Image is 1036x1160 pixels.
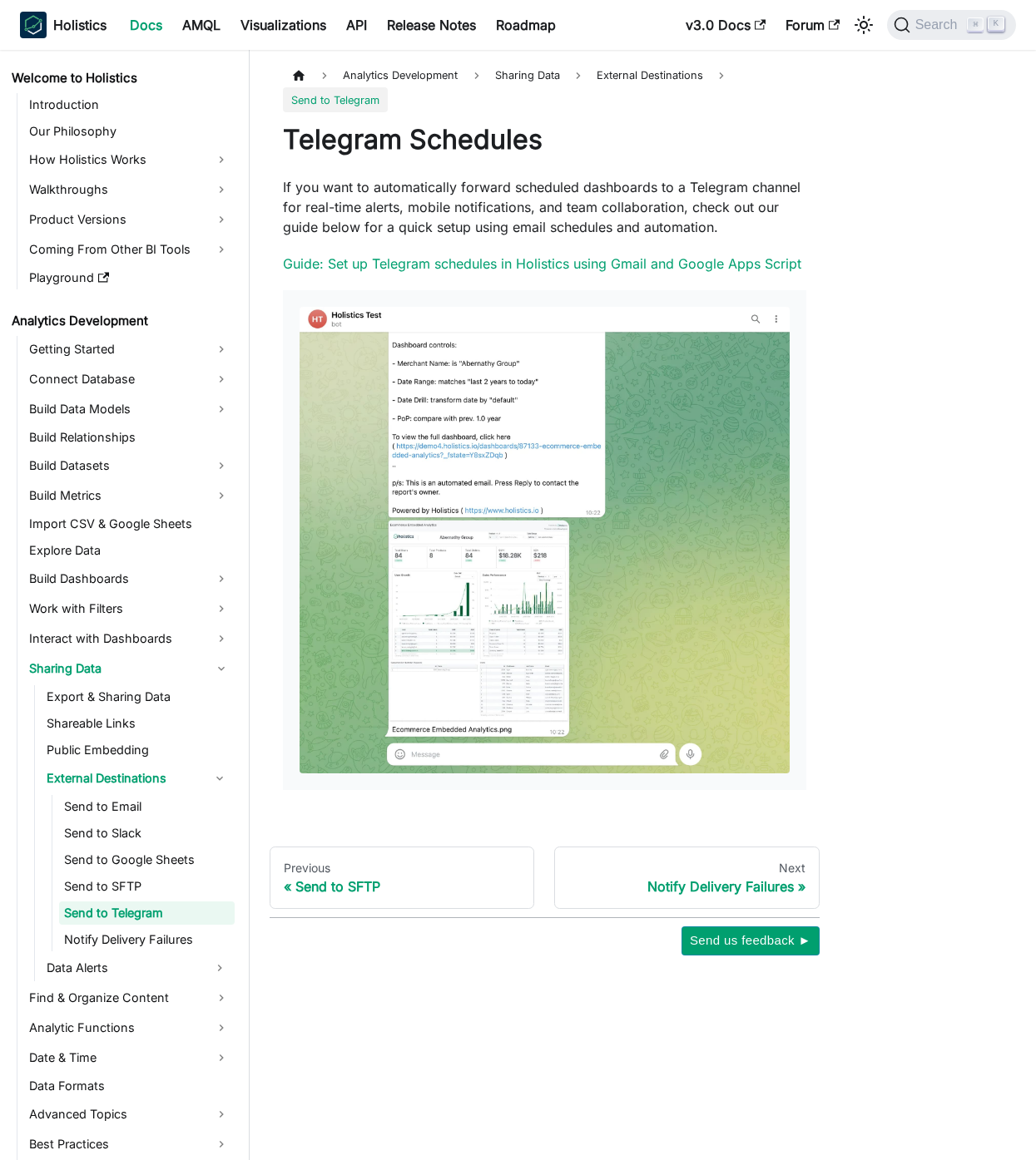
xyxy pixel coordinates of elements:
nav: Breadcrumbs [283,63,806,112]
a: Explore Data [24,539,235,562]
a: Getting Started [24,336,235,363]
a: Send to Email [59,795,235,818]
button: Send us feedback ► [682,926,820,955]
div: Send to SFTP [284,878,520,895]
p: If you want to automatically forward scheduled dashboards to a Telegram channel for real-time ale... [283,177,806,237]
a: Export & Sharing Data [42,685,235,708]
div: Previous [284,861,520,876]
span: Send to Telegram [283,87,388,111]
a: Coming From Other BI Tools [24,236,235,263]
a: Roadmap [486,12,566,38]
a: Build Metrics [24,482,235,509]
a: API [336,12,377,38]
a: Build Datasets [24,452,235,479]
a: Forum [776,12,850,38]
a: Send to SFTP [59,875,235,898]
a: Data Formats [24,1074,235,1098]
span: Analytics Development [335,63,466,87]
a: Public Embedding [42,738,235,762]
span: Send us feedback ► [690,930,811,951]
span: Sharing Data [487,63,568,87]
a: Sharing Data [24,655,235,682]
a: Work with Filters [24,595,235,622]
b: Holistics [53,15,107,35]
a: Analytics Development [7,309,235,333]
a: Best Practices [24,1131,235,1158]
a: External Destinations [588,63,711,87]
a: v3.0 Docs [676,12,776,38]
a: Find & Organize Content [24,985,235,1011]
a: Analytic Functions [24,1014,235,1041]
button: Switch between dark and light mode (currently light mode) [850,12,877,38]
a: Walkthroughs [24,176,235,203]
kbd: K [988,17,1004,32]
a: Connect Database [24,366,235,392]
a: Shareable Links [42,712,235,735]
a: Introduction [24,93,235,116]
a: Advanced Topics [24,1101,235,1128]
a: Build Dashboards [24,565,235,592]
a: Import CSV & Google Sheets [24,512,235,536]
a: Notify Delivery Failures [59,928,235,951]
a: Welcome to Holistics [7,67,235,90]
div: Next [568,861,805,876]
button: Search (Command+K) [887,10,1016,40]
a: Build Data Models [24,396,235,422]
a: Our Philosophy [24,120,235,143]
a: Guide: Set up Telegram schedules in Holistics using Gmail and Google Apps Script [283,255,801,272]
a: Docs [120,12,172,38]
a: PreviousSend to SFTP [270,847,534,910]
div: Notify Delivery Failures [568,878,805,895]
a: How Holistics Works [24,146,235,173]
h1: Telegram Schedules [283,123,806,156]
button: Collapse sidebar category 'External Destinations' [205,765,235,792]
a: Send to Google Sheets [59,848,235,871]
a: Build Relationships [24,426,235,449]
a: Product Versions [24,206,235,233]
a: Interact with Dashboards [24,625,235,652]
nav: Docs pages [270,847,820,910]
span: External Destinations [597,69,703,81]
a: Playground [24,266,235,289]
a: Send to Slack [59,822,235,845]
a: Data Alerts [42,955,205,981]
button: Expand sidebar category 'Data Alerts' [205,955,235,981]
a: HolisticsHolistics [20,12,107,38]
a: Release Notes [377,12,486,38]
img: Telegram schedules example [300,307,790,773]
a: Date & Time [24,1044,235,1071]
a: Home page [283,63,315,87]
a: AMQL [172,12,230,38]
a: NextNotify Delivery Failures [554,847,819,910]
kbd: ⌘ [967,17,984,32]
a: Send to Telegram [59,901,235,925]
img: Holistics [20,12,47,38]
a: External Destinations [42,765,205,792]
a: Visualizations [230,12,336,38]
span: Search [910,17,968,32]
